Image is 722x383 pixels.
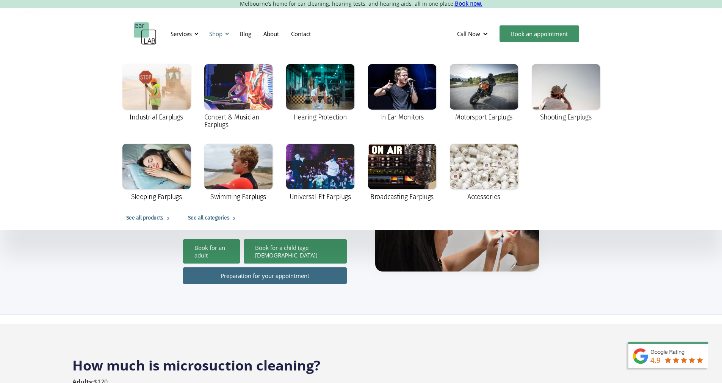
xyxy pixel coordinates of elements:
div: Shop [205,22,232,45]
a: Contact [285,23,317,45]
a: Industrial Earplugs [119,60,194,126]
a: Hearing Protection [282,60,358,126]
a: Sleeping Earplugs [119,140,194,206]
a: Swimming Earplugs [200,140,276,206]
div: Accessories [467,193,500,201]
a: home [134,22,157,45]
div: See all products [126,213,163,223]
div: Industrial Earplugs [130,113,183,121]
div: Services [166,22,201,45]
a: About [257,23,285,45]
div: In Ear Monitors [380,113,424,121]
div: Shop [209,30,222,38]
a: Book for an adult [183,239,240,264]
h2: How much is microsuction cleaning? [72,349,650,375]
a: In Ear Monitors [364,60,440,126]
a: Book for a child (age [DEMOGRAPHIC_DATA]) [244,239,347,264]
a: See all categories [180,206,246,230]
div: See all categories [188,213,229,223]
div: Services [171,30,192,38]
div: Swimming Earplugs [210,193,266,201]
a: Blog [233,23,257,45]
div: Broadcasting Earplugs [370,193,434,201]
a: Book an appointment [500,25,579,42]
div: Universal Fit Earplugs [290,193,351,201]
a: Preparation for your appointment [183,267,347,284]
div: Hearing Protection [293,113,347,121]
a: Universal Fit Earplugs [282,140,358,206]
div: Shooting Earplugs [540,113,592,121]
a: See all products [119,206,180,230]
a: Shooting Earplugs [528,60,604,126]
a: Accessories [446,140,522,206]
div: Call Now [457,30,480,38]
a: Concert & Musician Earplugs [200,60,276,134]
div: Motorsport Earplugs [455,113,512,121]
div: Call Now [451,22,496,45]
a: Broadcasting Earplugs [364,140,440,206]
a: Motorsport Earplugs [446,60,522,126]
div: Concert & Musician Earplugs [204,113,273,129]
div: Sleeping Earplugs [131,193,182,201]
